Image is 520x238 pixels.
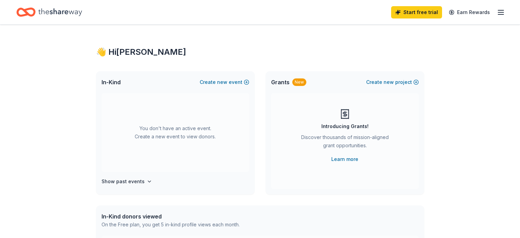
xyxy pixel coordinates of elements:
span: new [384,78,394,86]
a: Home [16,4,82,20]
div: Introducing Grants! [321,122,369,130]
h4: Show past events [102,177,145,186]
div: New [292,78,306,86]
div: You don't have an active event. Create a new event to view donors. [102,93,249,172]
a: Start free trial [391,6,442,18]
button: Createnewproject [366,78,419,86]
span: new [217,78,227,86]
a: Earn Rewards [445,6,494,18]
button: Createnewevent [200,78,249,86]
div: In-Kind donors viewed [102,212,240,221]
div: 👋 Hi [PERSON_NAME] [96,47,424,58]
div: On the Free plan, you get 5 in-kind profile views each month. [102,221,240,229]
div: Discover thousands of mission-aligned grant opportunities. [298,133,391,152]
span: Grants [271,78,290,86]
span: In-Kind [102,78,121,86]
a: Learn more [331,155,358,163]
button: Show past events [102,177,152,186]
